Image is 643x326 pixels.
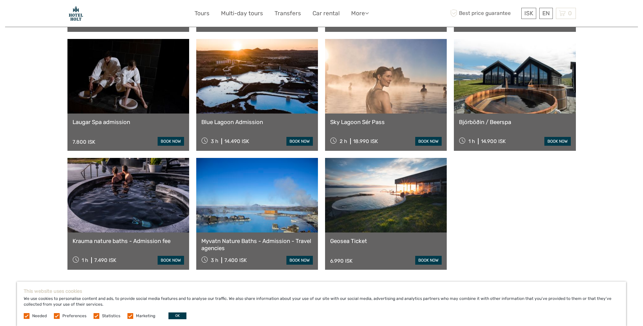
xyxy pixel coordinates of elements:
[459,119,570,125] a: Bjórböðin / Beerspa
[94,257,116,263] div: 7.490 ISK
[9,12,77,17] p: We're away right now. Please check back later!
[468,138,475,144] span: 1 h
[17,282,626,326] div: We use cookies to personalise content and ads, to provide social media features and to analyse ou...
[539,8,553,19] div: EN
[340,138,347,144] span: 2 h
[158,256,184,265] a: book now
[544,137,571,146] a: book now
[351,8,369,18] a: More
[330,238,442,244] a: Geosea Ticket
[224,138,249,144] div: 14.490 ISK
[158,137,184,146] a: book now
[524,10,533,17] span: ISK
[224,257,247,263] div: 7.400 ISK
[78,11,86,19] button: Open LiveChat chat widget
[415,137,442,146] a: book now
[82,257,88,263] span: 1 h
[211,138,218,144] span: 3 h
[449,8,520,19] span: Best price guarantee
[275,8,301,18] a: Transfers
[102,313,120,319] label: Statistics
[24,288,619,294] h5: This website uses cookies
[330,119,442,125] a: Sky Lagoon Sér Pass
[286,137,313,146] a: book now
[415,256,442,265] a: book now
[353,138,378,144] div: 18.990 ISK
[73,119,184,125] a: Laugar Spa admission
[168,312,186,319] button: OK
[286,256,313,265] a: book now
[136,313,155,319] label: Marketing
[201,238,313,251] a: Myvatn Nature Baths - Admission - Travel agencies
[330,258,353,264] div: 6.990 ISK
[67,5,84,22] img: Hotel Holt
[211,257,218,263] span: 3 h
[195,8,209,18] a: Tours
[73,238,184,244] a: Krauma nature baths - Admission fee
[567,10,573,17] span: 0
[62,313,86,319] label: Preferences
[32,313,47,319] label: Needed
[481,138,506,144] div: 14.900 ISK
[221,8,263,18] a: Multi-day tours
[73,139,95,145] div: 7.800 ISK
[201,119,313,125] a: Blue Lagoon Admission
[313,8,340,18] a: Car rental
